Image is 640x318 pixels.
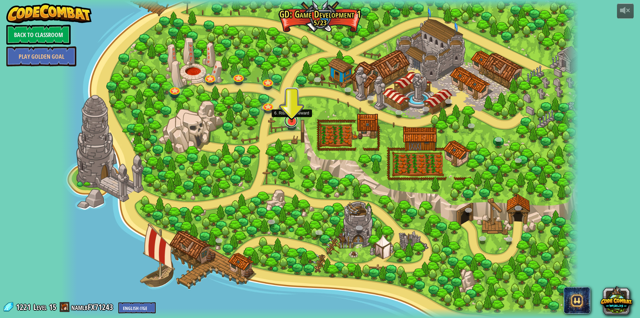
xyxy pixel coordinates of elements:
[6,46,76,66] a: Play Golden Goal
[33,302,47,313] span: Level
[16,302,33,312] span: 1221
[6,25,71,45] a: Back to Classroom
[285,90,299,122] img: level-banner-started.png
[6,3,92,23] img: CodeCombat - Learn how to code by playing a game
[71,302,115,312] a: namlbFX71243
[49,302,56,312] span: 15
[617,3,634,19] button: Adjust volume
